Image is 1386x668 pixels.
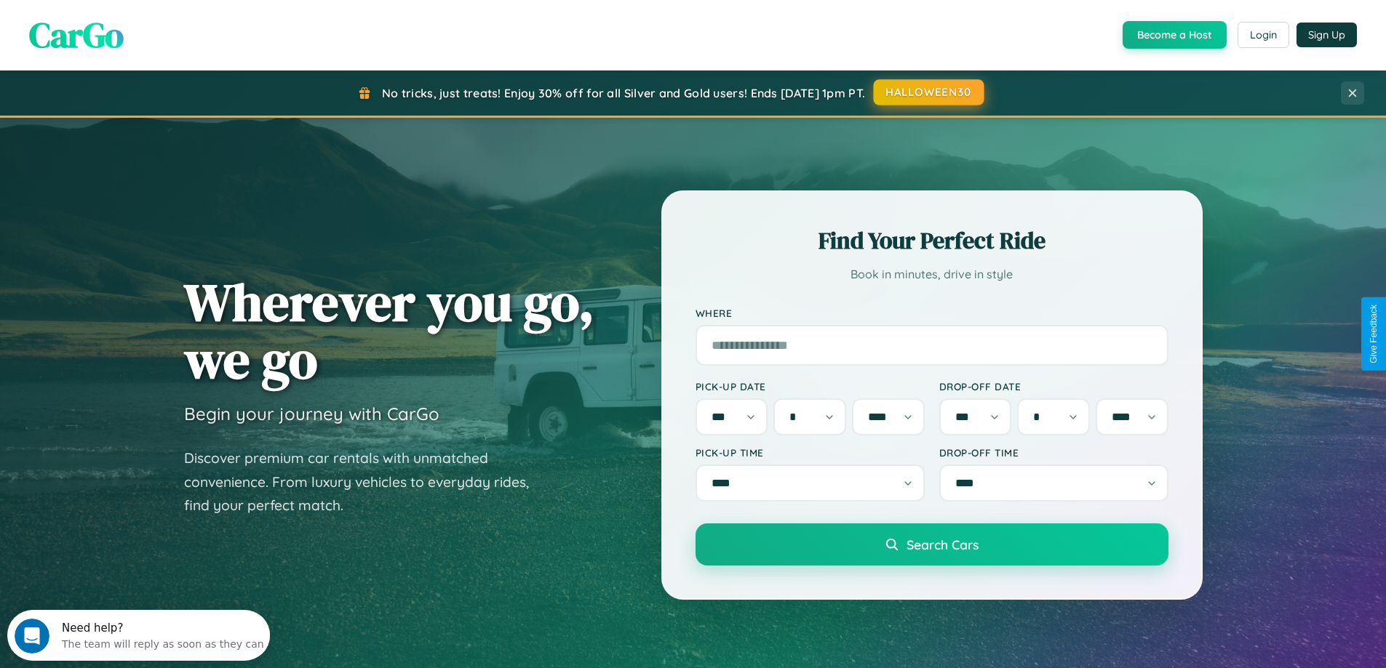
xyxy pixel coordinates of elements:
[696,307,1168,319] label: Where
[382,86,865,100] span: No tricks, just treats! Enjoy 30% off for all Silver and Gold users! Ends [DATE] 1pm PT.
[55,12,257,24] div: Need help?
[6,6,271,46] div: Open Intercom Messenger
[696,446,925,459] label: Pick-up Time
[907,536,979,552] span: Search Cars
[696,264,1168,285] p: Book in minutes, drive in style
[184,403,439,424] h3: Begin your journey with CarGo
[7,610,270,661] iframe: Intercom live chat discovery launcher
[184,446,548,518] p: Discover premium car rentals with unmatched convenience. From luxury vehicles to everyday rides, ...
[29,11,124,59] span: CarGo
[1297,23,1357,47] button: Sign Up
[696,523,1168,566] button: Search Cars
[696,380,925,393] label: Pick-up Date
[696,225,1168,257] h2: Find Your Perfect Ride
[874,79,984,105] button: HALLOWEEN30
[1238,22,1289,48] button: Login
[15,619,49,653] iframe: Intercom live chat
[1123,21,1227,49] button: Become a Host
[55,24,257,39] div: The team will reply as soon as they can
[939,380,1168,393] label: Drop-off Date
[184,273,594,388] h1: Wherever you go, we go
[1369,305,1379,363] div: Give Feedback
[939,446,1168,459] label: Drop-off Time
